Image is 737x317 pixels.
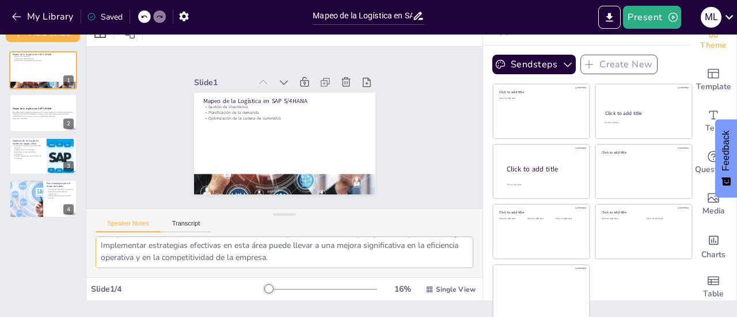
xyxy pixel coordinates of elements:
[13,144,43,148] p: Fomentar el diálogo entre profesionales del sector
[13,151,43,155] p: Aprendizaje a través de talleres y seminarios
[499,97,582,100] div: Click to add text
[598,6,621,29] button: Export to PowerPoint
[703,288,724,300] span: Table
[194,77,251,88] div: Slide 1
[696,81,731,93] span: Template
[9,137,77,175] div: 3
[203,115,366,121] p: Optimización de la cadena de suministro
[13,149,43,151] p: Creación de una red de apoyo
[499,210,582,215] div: Click to add title
[13,53,74,56] p: Mapeo de la Logística en SAP S/4HANA
[700,39,727,52] span: Theme
[63,204,74,215] div: 4
[721,131,731,171] span: Feedback
[63,75,74,86] div: 1
[623,6,681,29] button: Present
[203,104,366,110] p: Gestión de inventarios
[690,225,736,266] div: Add charts and graphs
[9,7,78,26] button: My Library
[389,284,416,295] div: 16 %
[701,6,721,29] button: M L
[499,90,582,94] div: Click to add title
[705,122,721,135] span: Text
[13,117,74,119] p: Generated with [URL]
[13,106,52,109] strong: Mapeo de la Logística en SAP S/4HANA
[203,97,366,105] p: Mapeo de la Logística en SAP S/4HANA
[13,139,43,146] p: Objetivos de un Grupo de Interés en Supply Chain
[695,163,732,176] span: Questions
[13,110,74,117] p: Esta presentación explora la importancia de un grupo objetivo en la cadena de suministro, mapea l...
[47,195,74,199] p: Fortalecimiento de la comunidad logística
[690,18,736,59] div: Change the overall theme
[499,217,525,220] div: Click to add text
[715,119,737,197] button: Feedback - Show survey
[492,55,576,74] button: Sendsteps
[605,121,681,124] div: Click to add text
[63,119,74,129] div: 2
[47,189,74,191] p: Organización de talleres y seminarios
[436,285,476,294] span: Single View
[96,236,473,268] textarea: La gestión de inventarios es un aspecto crítico de la logística. Asegurar que los productos estén...
[527,217,553,220] div: Click to add text
[701,7,721,28] div: M L
[63,161,74,171] div: 3
[690,184,736,225] div: Add images, graphics, shapes or video
[313,7,412,24] input: Insert title
[602,210,684,215] div: Click to add title
[13,60,74,62] p: Optimización de la cadena de suministro
[690,266,736,308] div: Add a table
[13,155,43,159] p: Enfoque colaborativo en la adopción de tecnologías
[9,51,77,89] div: 1
[47,182,74,188] p: Plan Estratégico para el Grupo de Interés
[690,59,736,101] div: Add ready made slides
[701,249,725,261] span: Charts
[203,110,366,116] p: Planificación de la demanda
[9,179,77,217] div: 4
[690,101,736,142] div: Add text boxes
[13,58,74,60] p: Planificación de la demanda
[556,217,582,220] div: Click to add text
[47,191,74,195] p: Sesiones de intercambio de experiencias
[605,110,682,117] div: Click to add title
[9,94,77,132] div: 2
[690,142,736,184] div: Get real-time input from your audience
[87,12,123,22] div: Saved
[96,220,161,232] button: Speaker Notes
[507,165,580,174] div: Click to add title
[647,217,683,220] div: Click to add text
[602,150,684,154] div: Click to add title
[507,184,579,186] div: Click to add body
[580,55,658,74] button: Create New
[13,55,74,58] p: Gestión de inventarios
[602,217,638,220] div: Click to add text
[91,284,267,295] div: Slide 1 / 4
[702,205,725,217] span: Media
[161,220,212,232] button: Transcript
